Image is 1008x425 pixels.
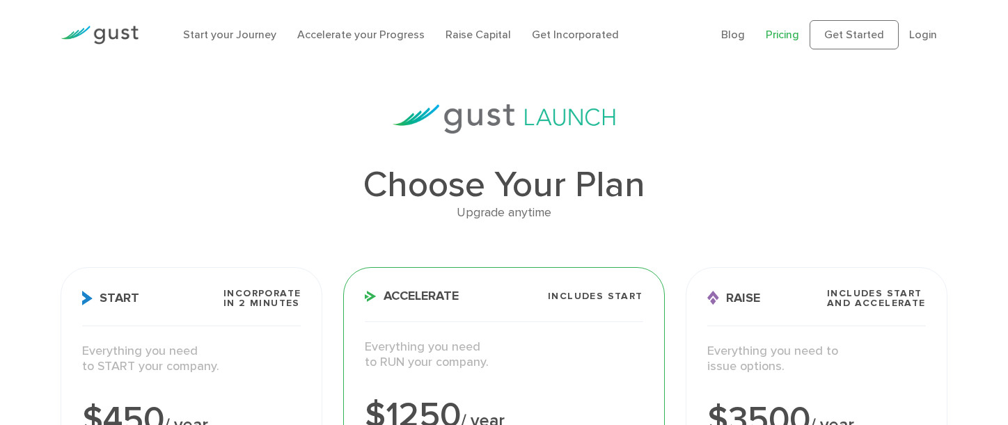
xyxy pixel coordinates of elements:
a: Login [909,28,937,41]
a: Get Started [810,20,899,49]
img: Raise Icon [707,291,719,305]
a: Get Incorporated [532,28,619,41]
h1: Choose Your Plan [61,167,947,203]
img: Start Icon X2 [82,291,93,305]
a: Start your Journey [183,28,276,41]
a: Pricing [766,28,799,41]
span: Incorporate in 2 Minutes [223,289,301,308]
p: Everything you need to RUN your company. [365,339,643,371]
img: gust-launch-logos.svg [393,104,615,134]
a: Raise Capital [446,28,511,41]
div: Upgrade anytime [61,203,947,223]
span: Accelerate [365,290,459,303]
span: Raise [707,291,760,305]
span: Includes START and ACCELERATE [827,289,926,308]
p: Everything you need to issue options. [707,344,926,375]
img: Accelerate Icon [365,291,377,302]
p: Everything you need to START your company. [82,344,301,375]
span: Start [82,291,139,305]
a: Blog [721,28,745,41]
img: Gust Logo [61,26,139,45]
span: Includes START [548,291,643,301]
a: Accelerate your Progress [297,28,425,41]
